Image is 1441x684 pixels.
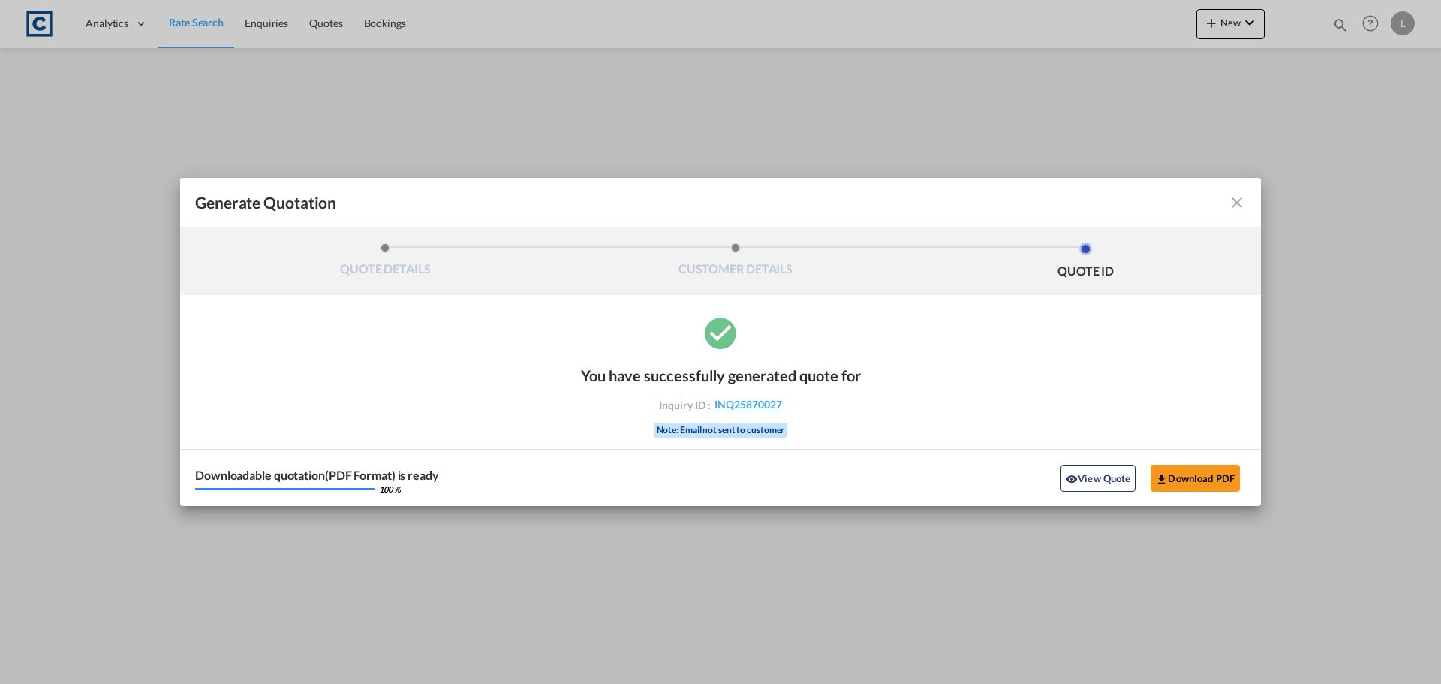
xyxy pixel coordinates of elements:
div: 100 % [379,485,401,493]
li: QUOTE DETAILS [210,243,561,283]
span: Generate Quotation [195,193,336,212]
md-icon: icon-close fg-AAA8AD cursor m-0 [1228,194,1246,212]
button: Download PDF [1151,465,1240,492]
span: INQ25870027 [711,398,782,411]
li: CUSTOMER DETAILS [561,243,911,283]
div: You have successfully generated quote for [581,366,861,384]
button: icon-eyeView Quote [1060,465,1136,492]
md-icon: icon-checkbox-marked-circle [702,314,739,351]
md-icon: icon-eye [1066,473,1078,485]
div: Downloadable quotation(PDF Format) is ready [195,469,439,481]
div: Note: Email not sent to customer [654,423,788,438]
li: QUOTE ID [910,243,1261,283]
md-icon: icon-download [1156,473,1168,485]
md-dialog: Generate QuotationQUOTE ... [180,178,1261,506]
div: Inquiry ID : [633,398,808,411]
